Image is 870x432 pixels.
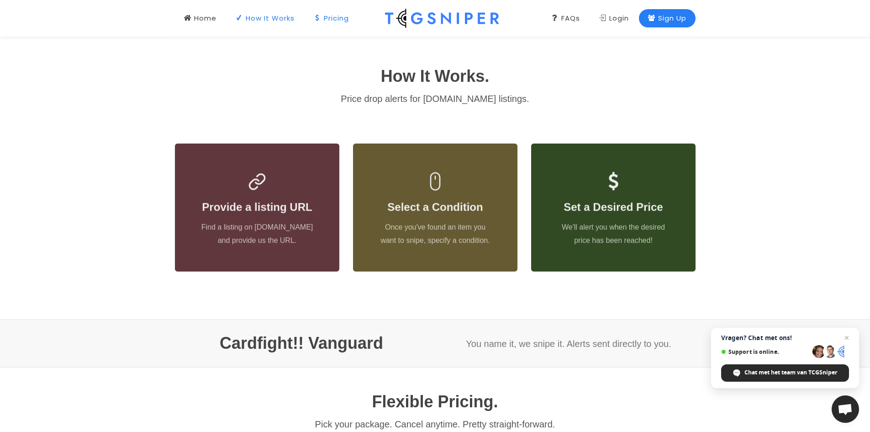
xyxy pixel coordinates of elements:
[220,331,383,356] span: Cardfight!! Vanguard
[841,332,852,343] span: Chat sluiten
[175,64,696,89] h1: How It Works.
[199,221,316,247] p: Find a listing on [DOMAIN_NAME] and provide us the URL.
[648,13,686,23] div: Sign Up
[175,389,696,414] h1: Flexible Pricing.
[555,199,672,215] h3: Set a Desired Price
[377,199,494,215] h3: Select a Condition
[184,13,216,23] div: Home
[175,91,696,107] p: Price drop alerts for [DOMAIN_NAME] listings.
[744,368,838,377] span: Chat met het team van TCGSniper
[832,395,859,423] div: Open de chat
[555,221,672,247] p: We'll alert you when the desired price has been reached!
[639,9,696,27] a: Sign Up
[721,364,849,382] div: Chat met het team van TCGSniper
[236,13,295,23] div: How It Works
[599,13,629,23] div: Login
[377,221,494,247] p: Once you've found an item you want to snipe, specify a condition.
[442,336,696,352] p: You name it, we snipe it. Alerts sent directly to you.
[551,13,580,23] div: FAQs
[721,348,809,355] span: Support is online.
[721,334,849,341] span: Vragen? Chat met ons!
[199,199,316,215] h3: Provide a listing URL
[314,13,349,23] div: Pricing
